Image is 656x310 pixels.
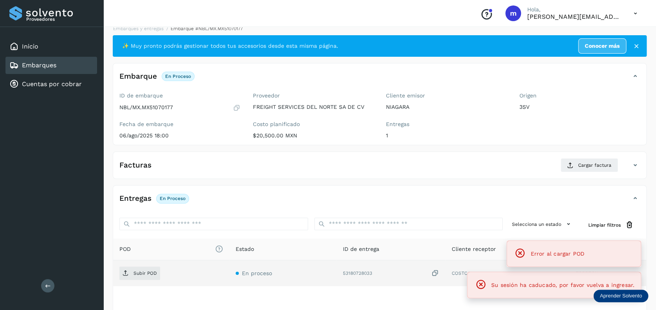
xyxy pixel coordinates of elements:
[22,61,56,69] a: Embarques
[5,76,97,93] div: Cuentas por cobrar
[5,57,97,74] div: Embarques
[119,194,151,203] h4: Entregas
[509,218,576,231] button: Selecciona un estado
[119,92,240,99] label: ID de embarque
[113,25,647,32] nav: breadcrumb
[119,72,157,81] h4: Embarque
[113,192,646,211] div: EntregasEn proceso
[165,74,191,79] p: En proceso
[527,6,621,13] p: Hola,
[26,16,94,22] p: Proveedores
[133,270,157,276] p: Subir POD
[119,104,173,111] p: NBL/MX.MX51070177
[171,26,243,31] span: Embarque #NBL/MX.MX51070177
[593,290,648,302] div: Aprender Solvento
[560,158,618,172] button: Cargar factura
[343,269,439,278] div: 53180728033
[578,38,626,54] a: Conocer más
[242,270,272,276] span: En proceso
[253,121,374,128] label: Costo planificado
[527,13,621,20] p: mariela.santiago@fsdelnorte.com
[160,196,186,201] p: En proceso
[451,245,496,253] span: Cliente receptor
[22,80,82,88] a: Cuentas por cobrar
[113,26,164,31] a: Embarques y entregas
[519,104,640,110] p: 3SV
[588,222,621,229] span: Limpiar filtros
[119,267,160,280] button: Subir POD
[113,70,646,89] div: EmbarqueEn proceso
[119,245,223,253] span: POD
[253,132,374,139] p: $20,500.00 MXN
[445,260,569,286] td: COSTCO
[5,38,97,55] div: Inicio
[119,161,151,170] h4: Facturas
[253,92,374,99] label: Proveedor
[386,132,507,139] p: 1
[113,158,646,178] div: FacturasCargar factura
[343,245,379,253] span: ID de entrega
[119,132,240,139] p: 06/ago/2025 18:00
[22,43,38,50] a: Inicio
[119,121,240,128] label: Fecha de embarque
[236,245,254,253] span: Estado
[519,92,640,99] label: Origen
[386,92,507,99] label: Cliente emisor
[386,104,507,110] p: NIAGARA
[530,251,584,257] span: Error al cargar POD
[253,104,374,110] p: FREIGHT SERVICES DEL NORTE SA DE CV
[491,282,634,288] span: Su sesión ha caducado, por favor vuelva a ingresar.
[582,218,640,232] button: Limpiar filtros
[578,162,611,169] span: Cargar factura
[386,121,507,128] label: Entregas
[122,42,338,50] span: ✨ Muy pronto podrás gestionar todos tus accesorios desde esta misma página.
[600,293,642,299] p: Aprender Solvento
